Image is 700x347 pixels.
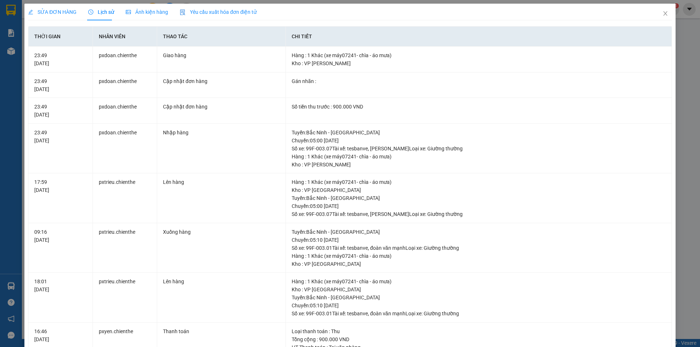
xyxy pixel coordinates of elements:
th: Thao tác [157,27,286,47]
div: Tuyến : Bắc Ninh - [GEOGRAPHIC_DATA] Chuyến: 05:00 [DATE] Số xe: 99F-003.07 Tài xế: tesbanve, [PE... [292,129,666,153]
div: Tuyến : Bắc Ninh - [GEOGRAPHIC_DATA] Chuyến: 05:10 [DATE] Số xe: 99F-003.01 Tài xế: tesbanve, đoà... [292,293,666,318]
div: Hàng : 1 Khác (xe máy07241- chìa - áo mưa) [292,178,666,186]
div: Cập nhật đơn hàng [163,103,280,111]
span: Lịch sử [88,9,114,15]
div: Số tiền thu trước : 900.000 VND [292,103,666,111]
button: Close [655,4,676,24]
th: Nhân viên [93,27,157,47]
div: 16:46 [DATE] [34,327,86,343]
div: 17:59 [DATE] [34,178,86,194]
div: Kho : VP [GEOGRAPHIC_DATA] [292,285,666,293]
span: Ảnh kiện hàng [126,9,168,15]
span: close [662,11,668,16]
div: Lên hàng [163,178,280,186]
td: pxdoan.chienthe [93,98,157,124]
div: 23:49 [DATE] [34,103,86,119]
div: Nhập hàng [163,129,280,137]
span: edit [28,9,33,15]
div: Thanh toán [163,327,280,335]
th: Thời gian [28,27,93,47]
div: Giao hàng [163,51,280,59]
td: pxdoan.chienthe [93,47,157,72]
td: pxtrieu.chienthe [93,273,157,323]
div: Kho : VP [PERSON_NAME] [292,59,666,67]
div: Hàng : 1 Khác (xe máy07241- chìa - áo mưa) [292,153,666,161]
div: 23:49 [DATE] [34,51,86,67]
div: Kho : VP [PERSON_NAME] [292,161,666,169]
div: 23:49 [DATE] [34,77,86,93]
span: SỬA ĐƠN HÀNG [28,9,77,15]
div: Kho : VP [GEOGRAPHIC_DATA] [292,260,666,268]
div: Kho : VP [GEOGRAPHIC_DATA] [292,186,666,194]
div: Hàng : 1 Khác (xe máy07241- chìa - áo mưa) [292,252,666,260]
div: Hàng : 1 Khác (xe máy07241- chìa - áo mưa) [292,277,666,285]
span: clock-circle [88,9,93,15]
div: Cập nhật đơn hàng [163,77,280,85]
div: 09:16 [DATE] [34,228,86,244]
td: pxdoan.chienthe [93,72,157,98]
span: Yêu cầu xuất hóa đơn điện tử [180,9,257,15]
div: Loại thanh toán : Thu [292,327,666,335]
td: pxtrieu.chienthe [93,173,157,223]
div: 18:01 [DATE] [34,277,86,293]
div: Lên hàng [163,277,280,285]
div: Gán nhãn : [292,77,666,85]
td: pxtrieu.chienthe [93,223,157,273]
div: Tuyến : Bắc Ninh - [GEOGRAPHIC_DATA] Chuyến: 05:00 [DATE] Số xe: 99F-003.07 Tài xế: tesbanve, [PE... [292,194,666,218]
th: Chi tiết [286,27,672,47]
div: Tuyến : Bắc Ninh - [GEOGRAPHIC_DATA] Chuyến: 05:10 [DATE] Số xe: 99F-003.01 Tài xế: tesbanve, đoà... [292,228,666,252]
div: 23:49 [DATE] [34,129,86,145]
div: Hàng : 1 Khác (xe máy07241- chìa - áo mưa) [292,51,666,59]
div: Tổng cộng : 900.000 VND [292,335,666,343]
span: picture [126,9,131,15]
div: Xuống hàng [163,228,280,236]
img: icon [180,9,186,15]
td: pxdoan.chienthe [93,124,157,174]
